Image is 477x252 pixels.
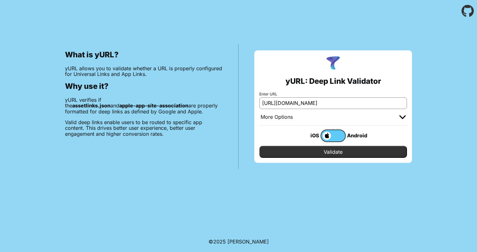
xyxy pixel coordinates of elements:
div: Android [346,131,371,140]
h2: What is yURL? [65,50,222,59]
p: yURL allows you to validate whether a URL is properly configured for Universal Links and App Links. [65,66,222,77]
b: assetlinks.json [72,102,110,109]
b: apple-app-site-association [119,102,188,109]
label: Enter URL [259,92,407,96]
span: 2025 [213,238,226,245]
img: chevron [399,115,406,119]
h2: Why use it? [65,82,222,91]
img: yURL Logo [325,55,341,72]
input: Validate [259,146,407,158]
div: iOS [295,131,321,140]
p: yURL verifies if the and are properly formatted for deep links as defined by Google and Apple. [65,97,222,114]
div: More Options [261,114,293,120]
footer: © [209,231,269,252]
input: e.g. https://app.chayev.com/xyx [259,97,407,109]
a: Michael Ibragimchayev's Personal Site [227,238,269,245]
p: Valid deep links enable users to be routed to specific app content. This drives better user exper... [65,119,222,137]
h2: yURL: Deep Link Validator [286,77,381,86]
